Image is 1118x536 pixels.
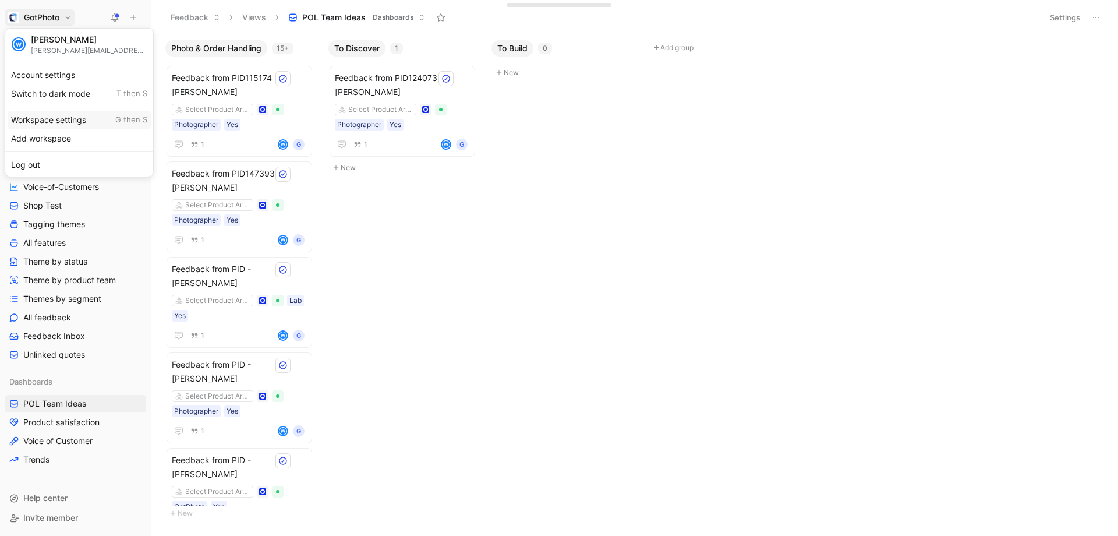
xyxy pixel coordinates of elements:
[8,66,151,84] div: Account settings
[13,38,24,50] div: W
[8,111,151,129] div: Workspace settings
[116,89,147,99] span: T then S
[8,129,151,148] div: Add workspace
[115,115,147,125] span: G then S
[8,156,151,174] div: Log out
[31,34,147,45] div: [PERSON_NAME]
[31,46,147,55] div: [PERSON_NAME][EMAIL_ADDRESS][PERSON_NAME][DOMAIN_NAME]
[5,28,154,177] div: GotPhotoGotPhoto
[8,84,151,103] div: Switch to dark mode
